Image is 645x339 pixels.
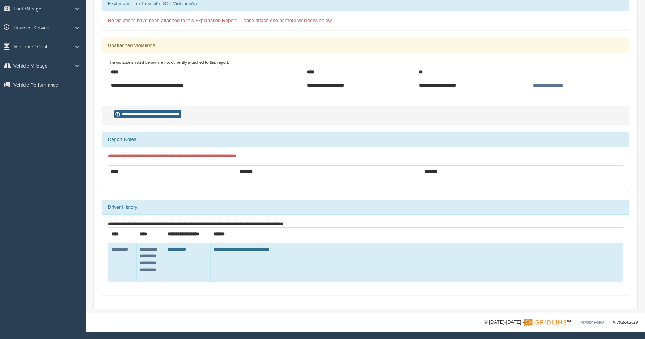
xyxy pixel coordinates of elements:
[108,60,229,65] small: The violations listed below are not currently attached to this report:
[102,200,629,215] div: Driver History
[102,132,629,147] div: Report Notes
[108,18,333,23] span: No violations have been attached to this Explanation Report. Please attach one or more violations...
[613,320,638,324] span: v. 2025.4.2019
[102,38,629,53] div: Unattached Violations
[484,318,638,326] div: © [DATE]-[DATE] - ™
[580,320,604,324] a: Privacy Policy
[524,319,566,326] img: Gridline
